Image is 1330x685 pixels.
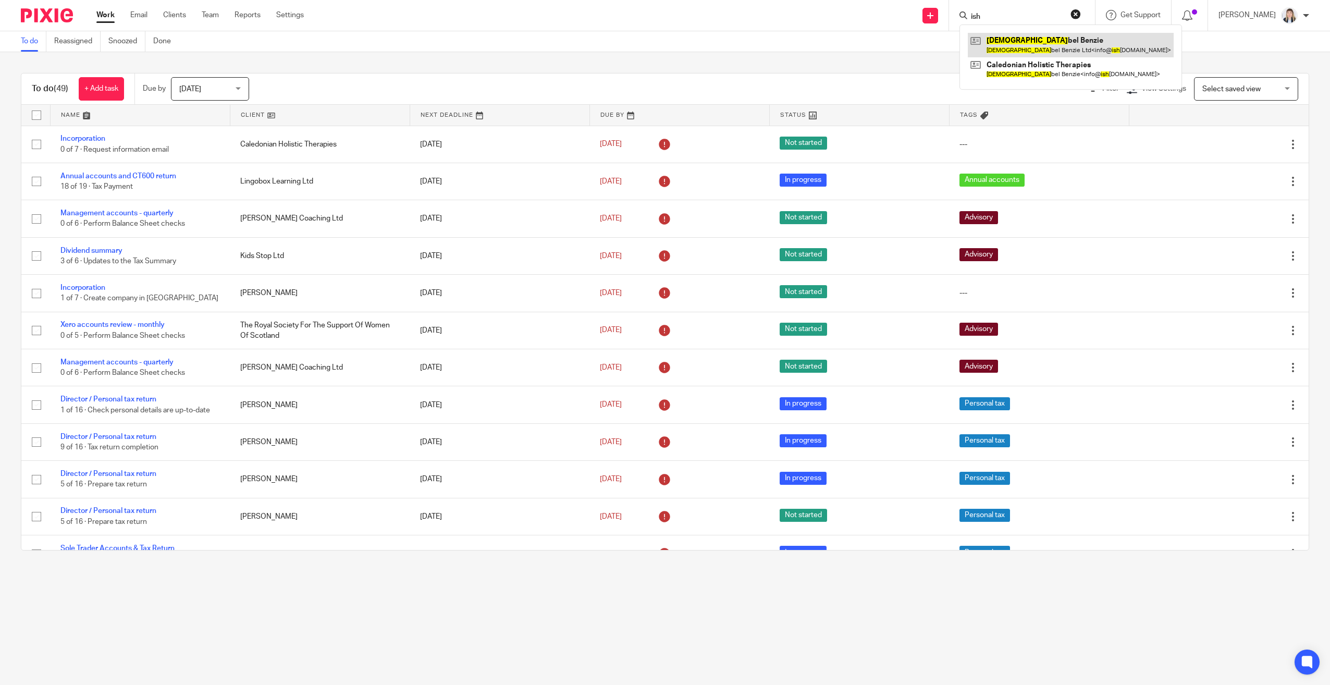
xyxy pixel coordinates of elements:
a: Work [96,10,115,20]
button: Clear [1070,9,1081,19]
div: --- [959,288,1118,298]
span: 0 of 6 · Perform Balance Sheet checks [60,221,185,228]
span: Not started [780,360,827,373]
span: 5 of 16 · Prepare tax return [60,481,147,488]
td: Kids Stop Ltd [230,237,410,274]
span: Advisory [959,360,998,373]
span: Personal tax [959,546,1010,559]
span: Tags [960,112,978,118]
td: [DATE] [410,237,589,274]
span: Not started [780,285,827,298]
td: [DATE] [410,349,589,386]
a: Team [202,10,219,20]
a: To do [21,31,46,52]
td: [PERSON_NAME] [230,461,410,498]
span: 5 of 16 · Prepare tax return [60,518,147,525]
span: Not started [780,323,827,336]
a: Snoozed [108,31,145,52]
span: (49) [54,84,68,93]
a: Director / Personal tax return [60,470,156,478]
td: [PERSON_NAME] [230,535,410,572]
a: Incorporation [60,135,105,142]
span: [DATE] [600,327,622,334]
span: 1 of 16 · Check personal details are up-to-date [60,407,210,414]
span: Select saved view [1202,85,1261,93]
div: --- [959,139,1118,150]
span: [DATE] [600,475,622,483]
td: [PERSON_NAME] Coaching Ltd [230,200,410,237]
td: [DATE] [410,200,589,237]
td: [DATE] [410,126,589,163]
img: Pixie [21,8,73,22]
td: [DATE] [410,535,589,572]
span: Personal tax [959,397,1010,410]
span: In progress [780,434,827,447]
span: [DATE] [600,438,622,446]
td: [DATE] [410,461,589,498]
td: Lingobox Learning Ltd [230,163,410,200]
td: [PERSON_NAME] [230,498,410,535]
a: Xero accounts review - monthly [60,321,165,328]
td: [DATE] [410,498,589,535]
span: Annual accounts [959,174,1025,187]
a: Management accounts - quarterly [60,210,174,217]
span: [DATE] [600,513,622,520]
td: The Royal Society For The Support Of Women Of Scotland [230,312,410,349]
span: In progress [780,472,827,485]
span: 0 of 7 · Request information email [60,146,169,153]
td: [DATE] [410,386,589,423]
h1: To do [32,83,68,94]
span: [DATE] [600,401,622,408]
span: Not started [780,509,827,522]
td: [PERSON_NAME] [230,275,410,312]
td: [DATE] [410,423,589,460]
img: Carlean%20Parker%20Pic.jpg [1281,7,1298,24]
a: Settings [276,10,304,20]
a: Director / Personal tax return [60,396,156,403]
span: [DATE] [600,252,622,260]
a: Done [153,31,179,52]
a: Email [130,10,147,20]
td: [PERSON_NAME] [230,386,410,423]
a: Sole Trader Accounts & Tax Return [60,545,175,552]
span: Personal tax [959,472,1010,485]
td: [DATE] [410,163,589,200]
span: 3 of 6 · Updates to the Tax Summary [60,258,176,265]
span: [DATE] [600,289,622,297]
td: [PERSON_NAME] [230,423,410,460]
span: 0 of 5 · Perform Balance Sheet checks [60,332,185,339]
td: [DATE] [410,312,589,349]
span: Not started [780,211,827,224]
a: Annual accounts and CT600 return [60,173,176,180]
a: Director / Personal tax return [60,507,156,515]
a: Management accounts - quarterly [60,359,174,366]
span: Advisory [959,248,998,261]
span: Not started [780,137,827,150]
td: [DATE] [410,275,589,312]
span: Advisory [959,323,998,336]
a: Director / Personal tax return [60,433,156,441]
a: + Add task [79,77,124,101]
span: [DATE] [600,364,622,371]
span: In progress [780,546,827,559]
span: 9 of 16 · Tax return completion [60,444,158,451]
a: Reassigned [54,31,101,52]
span: 18 of 19 · Tax Payment [60,183,133,190]
span: [DATE] [179,85,201,93]
span: Not started [780,248,827,261]
a: Dividend summary [60,247,122,254]
span: [DATE] [600,141,622,148]
input: Search [970,13,1064,22]
td: [PERSON_NAME] Coaching Ltd [230,349,410,386]
a: Reports [235,10,261,20]
span: Advisory [959,211,998,224]
a: Incorporation [60,284,105,291]
span: [DATE] [600,215,622,222]
span: 1 of 7 · Create company in [GEOGRAPHIC_DATA] [60,295,218,302]
span: In progress [780,397,827,410]
span: 0 of 6 · Perform Balance Sheet checks [60,369,185,376]
span: [DATE] [600,178,622,185]
span: Get Support [1120,11,1161,19]
p: Due by [143,83,166,94]
td: Caledonian Holistic Therapies [230,126,410,163]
